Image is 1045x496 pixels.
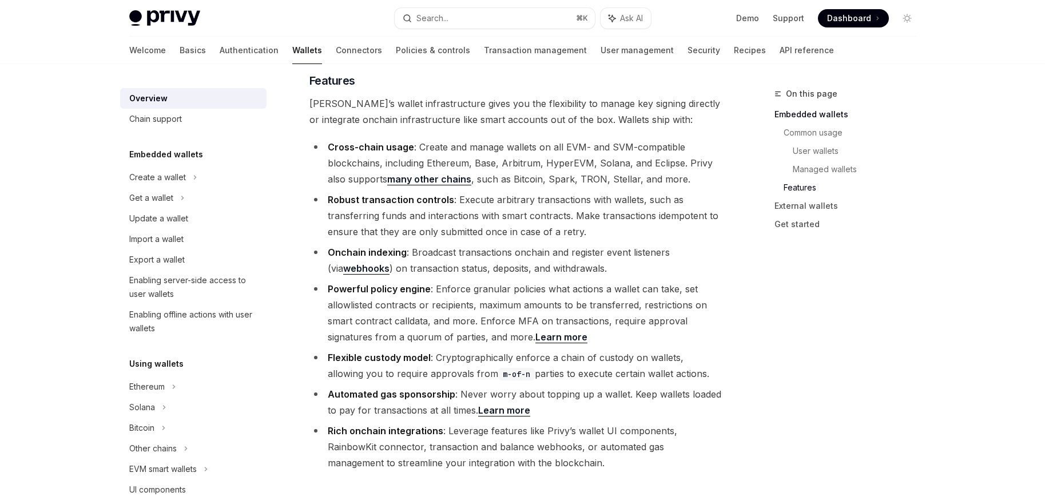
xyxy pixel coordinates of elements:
a: Import a wallet [120,229,267,249]
button: Ask AI [601,8,651,29]
div: Bitcoin [129,421,154,435]
a: User wallets [793,142,925,160]
div: Other chains [129,442,177,455]
span: On this page [786,87,837,101]
div: Get a wallet [129,191,173,205]
a: webhooks [343,263,390,275]
button: Toggle dark mode [898,9,916,27]
strong: Cross-chain usage [328,141,414,153]
li: : Leverage features like Privy’s wallet UI components, RainbowKit connector, transaction and bala... [309,423,722,471]
a: Dashboard [818,9,889,27]
strong: Automated gas sponsorship [328,388,455,400]
a: Wallets [292,37,322,64]
div: Ethereum [129,380,165,394]
a: Policies & controls [396,37,470,64]
a: Transaction management [484,37,587,64]
li: : Broadcast transactions onchain and register event listeners (via ) on transaction status, depos... [309,244,722,276]
a: Authentication [220,37,279,64]
span: Ask AI [620,13,643,24]
a: Enabling server-side access to user wallets [120,270,267,304]
li: : Create and manage wallets on all EVM- and SVM-compatible blockchains, including Ethereum, Base,... [309,139,722,187]
a: Demo [736,13,759,24]
a: User management [601,37,674,64]
strong: Powerful policy engine [328,283,431,295]
a: Recipes [734,37,766,64]
strong: Flexible custody model [328,352,431,363]
a: Update a wallet [120,208,267,229]
a: Connectors [336,37,382,64]
div: Overview [129,92,168,105]
strong: Onchain indexing [328,247,407,258]
a: Features [784,178,925,197]
div: Chain support [129,112,182,126]
h5: Embedded wallets [129,148,203,161]
span: ⌘ K [576,14,588,23]
div: Enabling offline actions with user wallets [129,308,260,335]
div: Create a wallet [129,170,186,184]
li: : Cryptographically enforce a chain of custody on wallets, allowing you to require approvals from... [309,350,722,382]
a: Get started [774,215,925,233]
a: Embedded wallets [774,105,925,124]
li: : Never worry about topping up a wallet. Keep wallets loaded to pay for transactions at all times. [309,386,722,418]
div: Import a wallet [129,232,184,246]
span: Features [309,73,355,89]
div: Solana [129,400,155,414]
li: : Enforce granular policies what actions a wallet can take, set allowlisted contracts or recipien... [309,281,722,345]
li: : Execute arbitrary transactions with wallets, such as transferring funds and interactions with s... [309,192,722,240]
div: Enabling server-side access to user wallets [129,273,260,301]
a: Learn more [478,404,530,416]
button: Search...⌘K [395,8,595,29]
a: Welcome [129,37,166,64]
a: Common usage [784,124,925,142]
a: Managed wallets [793,160,925,178]
span: [PERSON_NAME]’s wallet infrastructure gives you the flexibility to manage key signing directly or... [309,96,722,128]
strong: Robust transaction controls [328,194,454,205]
a: Overview [120,88,267,109]
h5: Using wallets [129,357,184,371]
a: Security [688,37,720,64]
a: Chain support [120,109,267,129]
a: Basics [180,37,206,64]
code: m-of-n [498,368,535,380]
strong: Rich onchain integrations [328,425,443,437]
a: Learn more [535,331,587,343]
a: External wallets [774,197,925,215]
a: API reference [780,37,834,64]
div: Export a wallet [129,253,185,267]
div: EVM smart wallets [129,462,197,476]
img: light logo [129,10,200,26]
span: Dashboard [827,13,871,24]
a: Enabling offline actions with user wallets [120,304,267,339]
a: many other chains [387,173,471,185]
div: Search... [416,11,448,25]
div: Update a wallet [129,212,188,225]
a: Support [773,13,804,24]
a: Export a wallet [120,249,267,270]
